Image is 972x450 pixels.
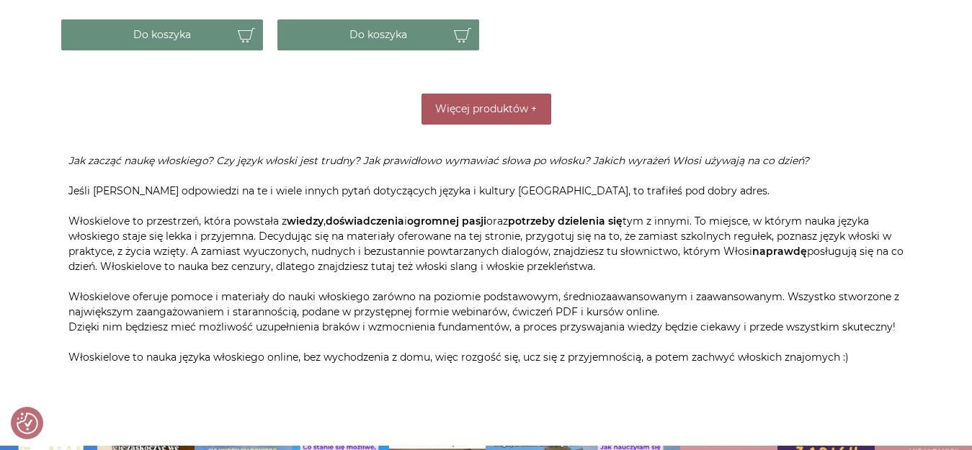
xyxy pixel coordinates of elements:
[407,215,486,228] b: ogromnej pasji
[435,102,528,115] span: Więcej produktów
[287,215,324,228] b: wiedzy
[508,215,623,228] b: potrzeby dzielenia się
[531,102,537,115] span: +
[277,19,479,50] button: Do koszyka
[422,94,551,125] button: Więcej produktów +
[326,215,404,228] b: doświadczenia
[68,153,904,365] p: Jeśli [PERSON_NAME] odpowiedzi na te i wiele innych pytań dotyczących języka i kultury [GEOGRAPHI...
[17,413,38,434] button: Preferencje co do zgód
[17,413,38,434] img: Revisit consent button
[68,154,809,167] i: Jak zacząć naukę włoskiego? Czy język włoski jest trudny? Jak prawidłowo wymawiać słowa po włosku...
[61,19,263,50] button: Do koszyka
[752,245,807,258] b: naprawdę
